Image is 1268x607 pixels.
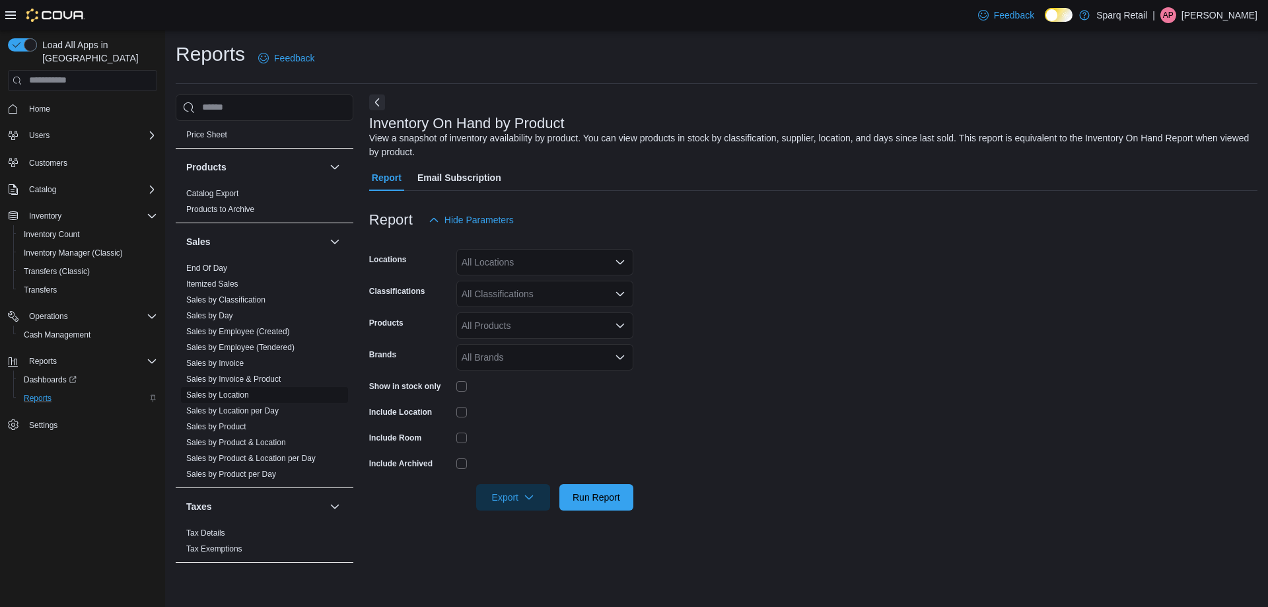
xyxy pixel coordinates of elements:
[18,245,128,261] a: Inventory Manager (Classic)
[24,154,157,170] span: Customers
[186,235,211,248] h3: Sales
[369,349,396,360] label: Brands
[369,318,404,328] label: Products
[186,469,276,480] span: Sales by Product per Day
[18,264,95,279] a: Transfers (Classic)
[1152,7,1155,23] p: |
[186,161,227,174] h3: Products
[176,186,353,223] div: Products
[559,484,633,511] button: Run Report
[18,282,62,298] a: Transfers
[24,353,157,369] span: Reports
[186,295,265,304] a: Sales by Classification
[18,390,57,406] a: Reports
[369,286,425,297] label: Classifications
[186,130,227,139] a: Price Sheet
[423,207,519,233] button: Hide Parameters
[8,94,157,469] nav: Complex example
[3,207,162,225] button: Inventory
[29,104,50,114] span: Home
[24,375,77,385] span: Dashboards
[24,182,61,197] button: Catalog
[176,41,245,67] h1: Reports
[1096,7,1147,23] p: Sparq Retail
[186,544,242,554] span: Tax Exemptions
[1045,8,1073,22] input: Dark Mode
[186,264,227,273] a: End Of Day
[186,311,233,320] a: Sales by Day
[186,295,265,305] span: Sales by Classification
[176,525,353,562] div: Taxes
[327,234,343,250] button: Sales
[176,127,353,148] div: Pricing
[24,308,157,324] span: Operations
[186,188,238,199] span: Catalog Export
[26,9,85,22] img: Cova
[369,94,385,110] button: Next
[186,327,290,336] a: Sales by Employee (Created)
[186,528,225,538] a: Tax Details
[186,205,254,214] a: Products to Archive
[29,311,68,322] span: Operations
[3,307,162,326] button: Operations
[186,235,324,248] button: Sales
[186,375,281,384] a: Sales by Invoice & Product
[1160,7,1176,23] div: Aiden Perrin
[29,184,56,195] span: Catalog
[18,372,157,388] span: Dashboards
[29,158,67,168] span: Customers
[327,499,343,515] button: Taxes
[24,100,157,117] span: Home
[24,285,57,295] span: Transfers
[186,390,249,400] span: Sales by Location
[24,127,157,143] span: Users
[186,310,233,321] span: Sales by Day
[573,491,620,504] span: Run Report
[369,116,565,131] h3: Inventory On Hand by Product
[369,212,413,228] h3: Report
[369,254,407,265] label: Locations
[186,438,286,447] a: Sales by Product & Location
[186,204,254,215] span: Products to Archive
[18,327,157,343] span: Cash Management
[186,406,279,416] span: Sales by Location per Day
[29,130,50,141] span: Users
[372,164,402,191] span: Report
[13,262,162,281] button: Transfers (Classic)
[1163,7,1174,23] span: AP
[24,182,157,197] span: Catalog
[186,374,281,384] span: Sales by Invoice & Product
[37,38,157,65] span: Load All Apps in [GEOGRAPHIC_DATA]
[3,180,162,199] button: Catalog
[13,371,162,389] a: Dashboards
[3,352,162,371] button: Reports
[186,358,244,369] span: Sales by Invoice
[186,406,279,415] a: Sales by Location per Day
[18,227,157,242] span: Inventory Count
[186,189,238,198] a: Catalog Export
[615,289,625,299] button: Open list of options
[186,279,238,289] a: Itemized Sales
[327,159,343,175] button: Products
[24,208,67,224] button: Inventory
[476,484,550,511] button: Export
[186,422,246,431] a: Sales by Product
[176,260,353,487] div: Sales
[18,227,85,242] a: Inventory Count
[615,320,625,331] button: Open list of options
[18,282,157,298] span: Transfers
[24,353,62,369] button: Reports
[13,281,162,299] button: Transfers
[13,326,162,344] button: Cash Management
[18,327,96,343] a: Cash Management
[18,245,157,261] span: Inventory Manager (Classic)
[24,101,55,117] a: Home
[18,264,157,279] span: Transfers (Classic)
[369,407,432,417] label: Include Location
[13,244,162,262] button: Inventory Manager (Classic)
[13,225,162,244] button: Inventory Count
[417,164,501,191] span: Email Subscription
[369,131,1251,159] div: View a snapshot of inventory availability by product. You can view products in stock by classific...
